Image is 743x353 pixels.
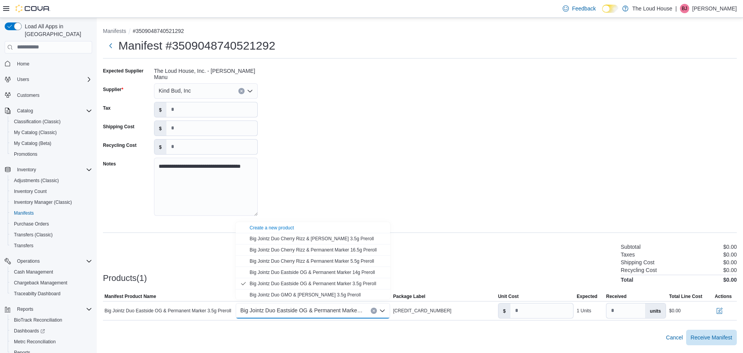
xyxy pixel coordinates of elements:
label: $ [498,303,510,318]
button: Create a new product [236,222,390,233]
div: $0.00 [669,308,681,314]
a: Customers [14,91,43,100]
span: Kind Bud, Inc [159,86,191,95]
a: Purchase Orders [11,219,52,229]
a: Traceabilty Dashboard [11,289,63,298]
button: Big Jointz Duo GMO & Donny Burger 3.5g Preroll [236,289,390,301]
button: Clear input [371,308,377,314]
div: Brooke Jones [680,4,689,13]
span: Unit Cost [498,293,519,300]
button: Transfers (Classic) [8,229,95,240]
button: Inventory Manager (Classic) [8,197,95,208]
h1: Manifest #3509048740521292 [118,38,275,53]
button: Promotions [8,149,95,160]
span: Transfers [11,241,92,250]
span: Reports [14,305,92,314]
span: Manifests [14,210,34,216]
p: The Loud House [632,4,673,13]
span: Classification (Classic) [11,117,92,126]
input: Dark Mode [602,5,618,13]
span: Big Jointz Duo Eastside OG & Permanent Marker 3.5g Preroll [250,281,376,286]
button: Inventory [2,164,95,175]
span: Catalog [14,106,92,115]
span: Metrc Reconciliation [14,339,56,345]
button: Users [2,74,95,85]
span: Receive Manifest [691,334,732,341]
label: $ [154,121,166,136]
span: Home [17,61,29,67]
span: Inventory Manager (Classic) [14,199,72,205]
button: Adjustments (Classic) [8,175,95,186]
span: Manifest Product Name [104,293,156,300]
span: Promotions [14,151,38,157]
button: My Catalog (Classic) [8,127,95,138]
h6: Recycling Cost [621,267,657,273]
a: Inventory Manager (Classic) [11,198,75,207]
button: Big Jointz Duo Eastside OG & Permanent Marker 14g Preroll [236,267,390,278]
span: Feedback [572,5,596,12]
div: The Loud House, Inc. - [PERSON_NAME] Manu [154,65,258,80]
button: Big Jointz Duo Cherry Rizz & Permanent Marker 5.5g Preroll [236,256,390,267]
span: Big Jointz Duo Cherry Rizz & [PERSON_NAME] 3.5g Preroll [250,236,374,241]
span: My Catalog (Classic) [11,128,92,137]
span: Inventory [17,167,36,173]
span: Big Jointz Duo Eastside OG & Permanent Marker 3.5g Preroll [240,306,363,315]
span: Big Jointz Duo Cherry Rizz & Permanent Marker 5.5g Preroll [250,258,374,264]
a: Cash Management [11,267,56,277]
a: Transfers (Classic) [11,230,56,239]
button: Big Jointz Duo Cherry Rizz & Permanent Marker 16.5g Preroll [236,245,390,256]
a: Manifests [11,208,37,218]
span: Received [606,293,627,300]
button: Metrc Reconciliation [8,336,95,347]
button: Classification (Classic) [8,116,95,127]
span: Inventory Count [14,188,47,195]
span: Transfers [14,243,33,249]
button: BioTrack Reconciliation [8,315,95,325]
label: $ [154,102,166,117]
p: $0.00 [723,244,737,250]
span: Big Jointz Duo GMO & [PERSON_NAME] 3.5g Preroll [250,292,361,298]
button: Customers [2,90,95,101]
button: Cancel [663,330,686,345]
button: Big Jointz Duo Eastside OG & Permanent Marker 3.5g Preroll [236,278,390,289]
a: My Catalog (Classic) [11,128,60,137]
img: Cova [15,5,50,12]
span: My Catalog (Beta) [11,139,92,148]
button: Manifests [8,208,95,219]
button: Home [2,58,95,69]
span: Promotions [11,150,92,159]
button: Users [14,75,32,84]
span: Home [14,59,92,69]
label: Expected Supplier [103,68,144,74]
span: Package Label [393,293,425,300]
a: Dashboards [8,325,95,336]
span: Traceabilty Dashboard [14,291,60,297]
a: My Catalog (Beta) [11,139,55,148]
span: Chargeback Management [14,280,67,286]
span: Transfers (Classic) [14,232,53,238]
span: Users [17,76,29,83]
h6: Taxes [621,251,635,258]
label: Supplier [103,86,123,93]
a: Dashboards [11,326,48,336]
span: Cash Management [11,267,92,277]
span: Cash Management [14,269,53,275]
button: Close list of options [379,308,385,314]
label: units [645,303,666,318]
label: Tax [103,105,111,111]
a: Transfers [11,241,36,250]
button: Reports [2,304,95,315]
button: Reports [14,305,36,314]
span: BioTrack Reconciliation [14,317,62,323]
span: Adjustments (Classic) [11,176,92,185]
a: Promotions [11,150,41,159]
span: Classification (Classic) [14,119,61,125]
button: Open list of options [247,88,253,94]
p: | [675,4,677,13]
button: Clear input [238,88,245,94]
div: Create a new product [250,225,294,231]
h3: Products(1) [103,274,147,283]
nav: An example of EuiBreadcrumbs [103,27,737,36]
span: BioTrack Reconciliation [11,315,92,325]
